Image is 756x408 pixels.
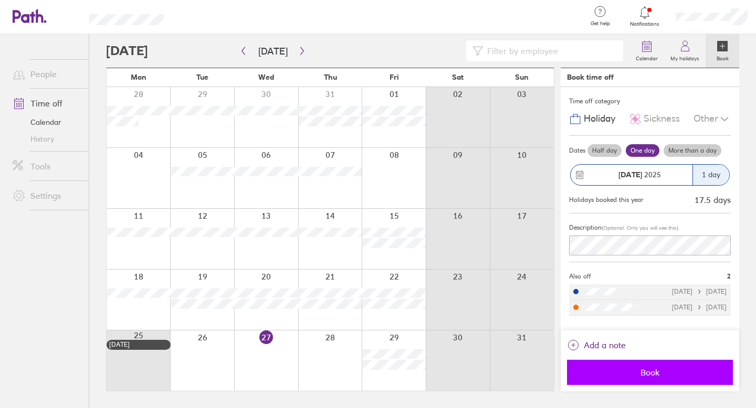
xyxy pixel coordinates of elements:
button: [DATE] [250,42,296,60]
span: Holiday [584,113,615,124]
a: Settings [4,185,89,206]
label: One day [626,144,659,157]
span: Tue [196,73,208,81]
a: Calendar [4,114,89,131]
div: Holidays booked this year [569,196,644,203]
label: Calendar [629,52,664,62]
div: 1 day [692,165,729,185]
span: (Optional. Only you will see this) [602,224,678,231]
span: Add a note [584,337,626,353]
span: Fri [390,73,399,81]
span: Thu [324,73,337,81]
a: Calendar [629,34,664,68]
span: Mon [131,73,146,81]
div: [DATE] [DATE] [672,288,727,295]
label: Half day [587,144,622,157]
button: [DATE] 20251 day [569,159,731,191]
a: People [4,63,89,84]
span: Sickness [644,113,680,124]
a: My holidays [664,34,706,68]
label: My holidays [664,52,706,62]
a: Tools [4,156,89,177]
span: Dates [569,147,585,154]
div: [DATE] [109,341,168,348]
strong: [DATE] [618,170,642,179]
span: 2 [727,273,731,280]
span: Also off [569,273,591,280]
a: History [4,131,89,147]
span: Book [574,368,726,377]
span: Description [569,223,602,231]
span: Sun [515,73,529,81]
span: Sat [452,73,464,81]
input: Filter by employee [483,41,617,61]
div: [DATE] [DATE] [672,304,727,311]
label: Book [710,52,735,62]
button: Add a note [567,337,626,353]
div: Time off category [569,93,731,109]
span: 2025 [618,170,661,179]
span: Notifications [628,21,662,27]
button: Book [567,360,733,385]
a: Time off [4,93,89,114]
div: 17.5 days [695,195,731,205]
label: More than a day [664,144,721,157]
a: Book [706,34,739,68]
div: Other [694,109,731,129]
span: Wed [258,73,274,81]
a: Notifications [628,5,662,27]
span: Get help [583,20,617,27]
div: Book time off [567,73,614,81]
